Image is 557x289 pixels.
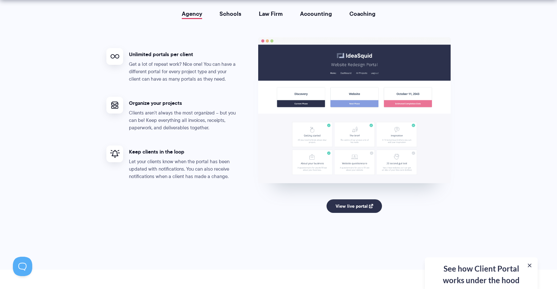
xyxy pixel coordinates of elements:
[220,11,241,17] a: Schools
[129,158,239,180] p: Let your clients know when the portal has been updated with notifications. You can also receive n...
[129,51,239,58] h4: Unlimited portals per client
[13,257,32,276] iframe: Toggle Customer Support
[300,11,332,17] a: Accounting
[349,11,376,17] a: Coaching
[129,100,239,106] h4: Organize your projects
[129,61,239,83] p: Get a lot of repeat work? Nice one! You can have a different portal for every project type and yo...
[259,11,283,17] a: Law Firm
[327,199,382,213] a: View live portal
[129,148,239,155] h4: Keep clients in the loop
[182,11,202,17] a: Agency
[129,109,239,132] p: Clients aren't always the most organized – but you can be! Keep everything all invoices, receipts...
